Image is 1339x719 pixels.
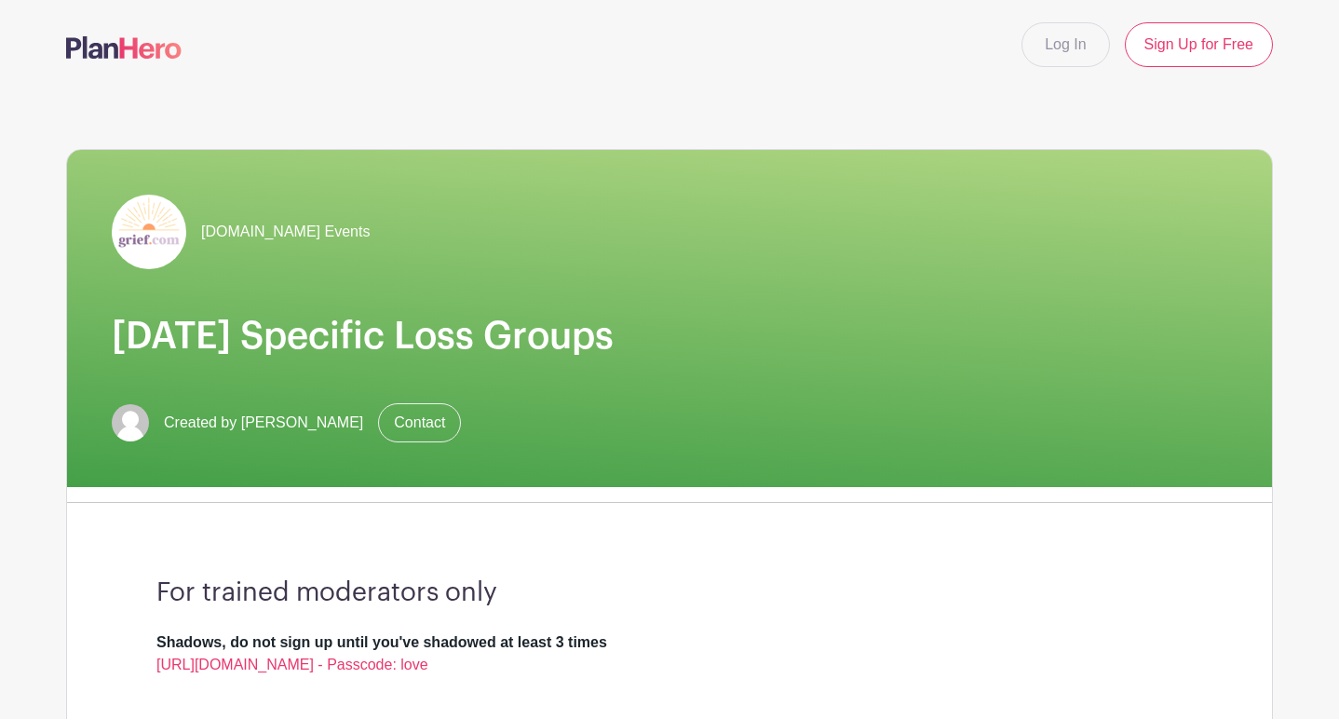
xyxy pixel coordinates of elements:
span: Created by [PERSON_NAME] [164,412,363,434]
img: logo-507f7623f17ff9eddc593b1ce0a138ce2505c220e1c5a4e2b4648c50719b7d32.svg [66,36,182,59]
h3: For trained moderators only [156,577,1183,609]
a: Contact [378,403,461,442]
h1: [DATE] Specific Loss Groups [112,314,1227,359]
span: [DOMAIN_NAME] Events [201,221,370,243]
a: Log In [1021,22,1109,67]
img: grief-logo-planhero.png [112,195,186,269]
a: [URL][DOMAIN_NAME] - Passcode: love [156,657,428,672]
a: Sign Up for Free [1125,22,1273,67]
img: default-ce2991bfa6775e67f084385cd625a349d9dcbb7a52a09fb2fda1e96e2d18dcdb.png [112,404,149,441]
strong: Shadows, do not sign up until you've shadowed at least 3 times [156,634,607,650]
